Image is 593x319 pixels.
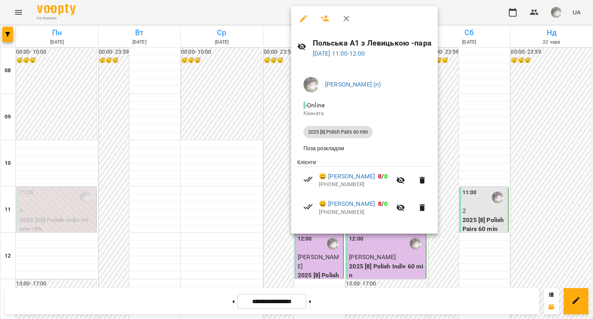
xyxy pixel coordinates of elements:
b: / [378,173,387,180]
ul: Клієнти [297,158,432,224]
svg: Візит сплачено [303,175,313,184]
span: 8 [378,200,381,207]
li: Поза розкладом [297,141,432,155]
p: [PHONE_NUMBER] [319,181,391,188]
a: 😀 [PERSON_NAME] [319,199,375,209]
b: / [378,200,387,207]
svg: Візит сплачено [303,202,313,211]
a: 😀 [PERSON_NAME] [319,172,375,181]
h6: Польська А1 з Левицькою -пара [313,37,432,49]
a: [PERSON_NAME] (п) [325,81,381,88]
span: - Online [303,102,326,109]
a: [DATE] 11:00-12:00 [313,50,365,57]
img: e3906ac1da6b2fc8356eee26edbd6dfe.jpg [303,77,319,92]
span: 0 [384,173,388,180]
p: [PHONE_NUMBER] [319,209,391,216]
p: Кімната [303,110,425,117]
span: 2025 [8] Polish Pairs 60 min [303,129,373,136]
span: 8 [378,173,381,180]
span: 0 [384,200,388,207]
